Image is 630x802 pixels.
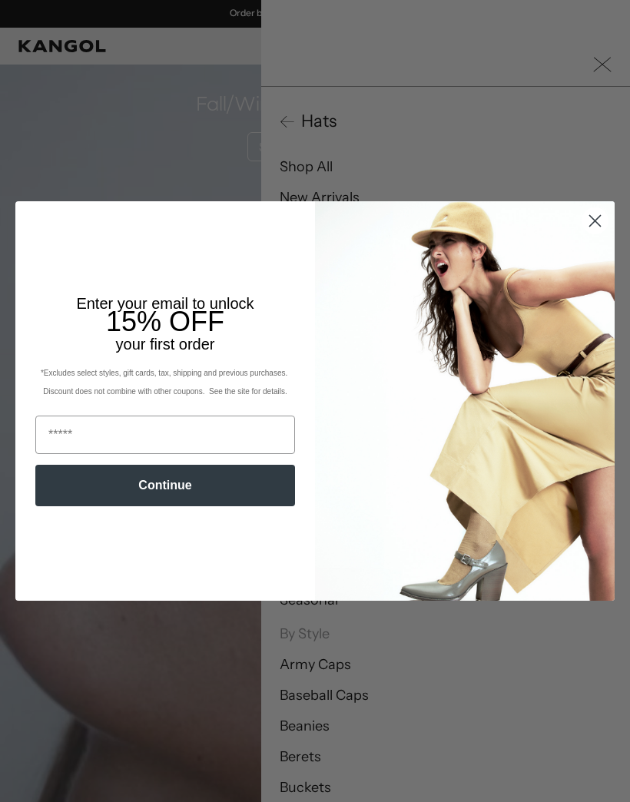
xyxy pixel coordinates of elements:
[315,201,615,601] img: 93be19ad-e773-4382-80b9-c9d740c9197f.jpeg
[35,465,295,506] button: Continue
[106,306,224,337] span: 15% OFF
[582,207,608,234] button: Close dialog
[76,295,254,312] span: Enter your email to unlock
[35,416,295,454] input: Email
[116,336,215,353] span: your first order
[41,369,290,396] span: *Excludes select styles, gift cards, tax, shipping and previous purchases. Discount does not comb...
